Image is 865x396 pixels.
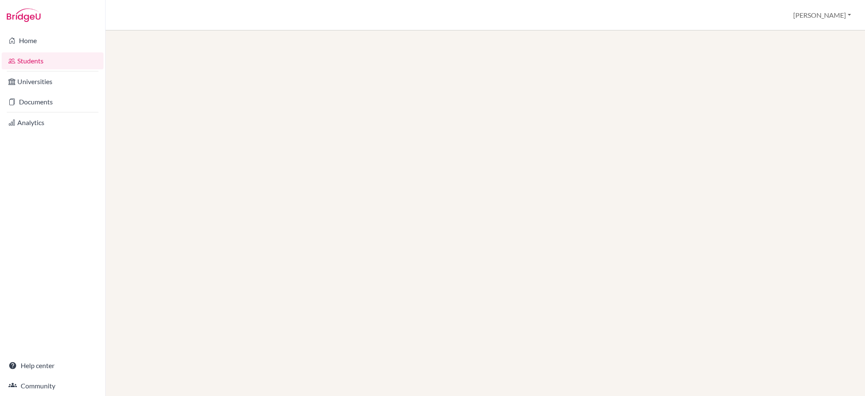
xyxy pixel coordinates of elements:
a: Documents [2,93,103,110]
a: Universities [2,73,103,90]
button: [PERSON_NAME] [789,7,855,23]
a: Help center [2,357,103,374]
a: Community [2,377,103,394]
img: Bridge-U [7,8,41,22]
a: Students [2,52,103,69]
a: Analytics [2,114,103,131]
a: Home [2,32,103,49]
